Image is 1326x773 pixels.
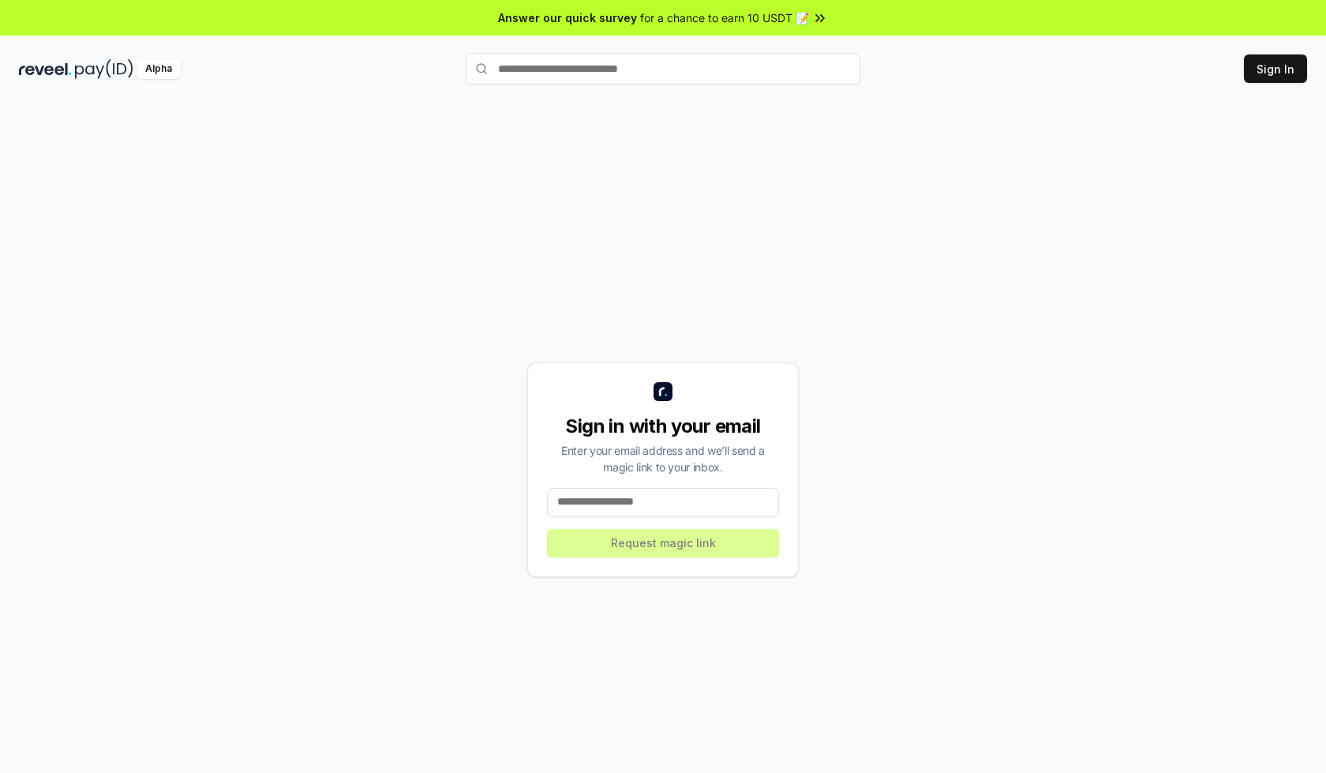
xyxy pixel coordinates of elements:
[547,414,779,439] div: Sign in with your email
[547,442,779,475] div: Enter your email address and we’ll send a magic link to your inbox.
[75,59,133,79] img: pay_id
[137,59,181,79] div: Alpha
[498,9,637,26] span: Answer our quick survey
[1244,54,1307,83] button: Sign In
[640,9,809,26] span: for a chance to earn 10 USDT 📝
[19,59,72,79] img: reveel_dark
[654,382,672,401] img: logo_small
